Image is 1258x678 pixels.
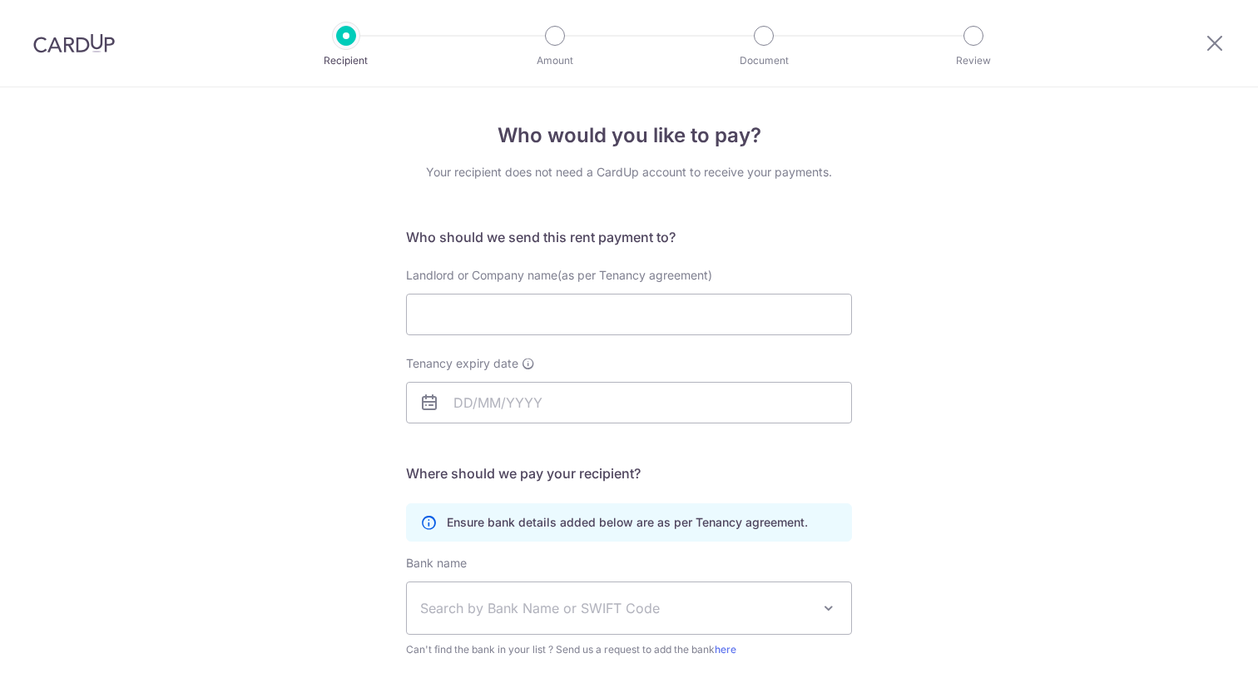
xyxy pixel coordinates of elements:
div: Your recipient does not need a CardUp account to receive your payments. [406,164,852,181]
span: Can't find the bank in your list ? Send us a request to add the bank [406,641,852,658]
p: Recipient [285,52,408,69]
p: Ensure bank details added below are as per Tenancy agreement. [447,514,808,531]
span: Tenancy expiry date [406,355,518,372]
p: Document [702,52,825,69]
span: Landlord or Company name(as per Tenancy agreement) [406,268,712,282]
h5: Where should we pay your recipient? [406,463,852,483]
h4: Who would you like to pay? [406,121,852,151]
a: here [715,643,736,656]
input: DD/MM/YYYY [406,382,852,423]
p: Amount [493,52,617,69]
h5: Who should we send this rent payment to? [406,227,852,247]
img: CardUp [33,33,115,53]
span: Search by Bank Name or SWIFT Code [420,598,811,618]
p: Review [912,52,1035,69]
label: Bank name [406,555,467,572]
